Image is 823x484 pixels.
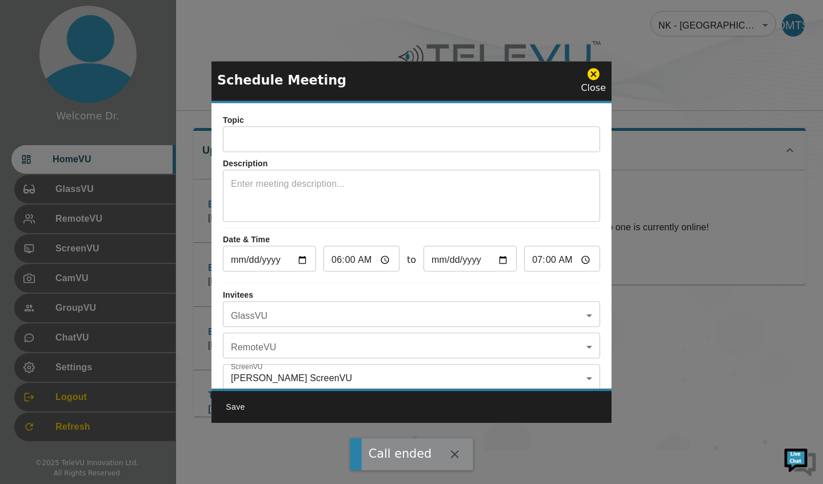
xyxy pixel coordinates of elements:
[223,367,600,390] div: [PERSON_NAME] ScreenVU
[217,397,254,418] button: Save
[66,144,158,259] span: We're online!
[223,289,600,301] p: Invitees
[407,253,416,267] span: to
[581,67,606,95] div: Close
[59,60,192,75] div: Chat with us now
[19,53,48,82] img: d_736959983_company_1615157101543_736959983
[223,304,600,327] div: ​
[223,114,600,126] p: Topic
[217,71,346,90] p: Schedule Meeting
[187,6,215,33] div: Minimize live chat window
[223,335,600,358] div: ​
[6,312,218,352] textarea: Type your message and hit 'Enter'
[223,158,600,170] p: Description
[223,234,600,246] p: Date & Time
[369,445,432,463] div: Call ended
[783,444,817,478] img: Chat Widget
